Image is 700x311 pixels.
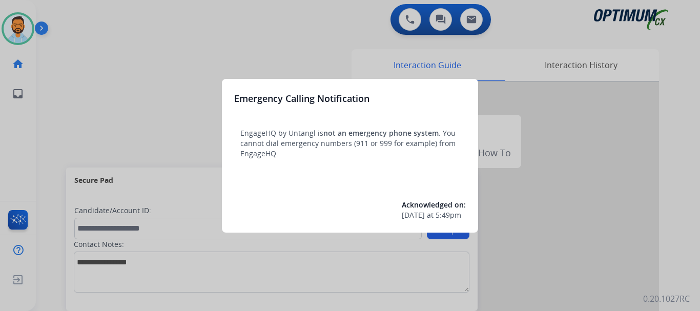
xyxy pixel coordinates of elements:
[240,128,460,159] p: EngageHQ by Untangl is . You cannot dial emergency numbers (911 or 999 for example) from EngageHQ.
[402,210,425,220] span: [DATE]
[323,128,439,138] span: not an emergency phone system
[234,91,369,106] h3: Emergency Calling Notification
[402,200,466,210] span: Acknowledged on:
[402,210,466,220] div: at
[436,210,461,220] span: 5:49pm
[643,293,690,305] p: 0.20.1027RC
